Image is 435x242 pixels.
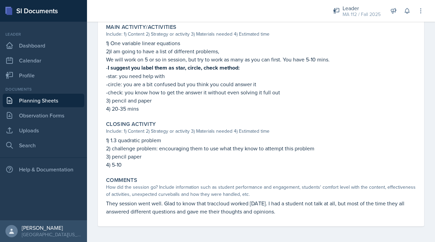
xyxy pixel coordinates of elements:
[106,152,416,161] p: 3) pencil paper
[343,11,381,18] div: MA 112 / Fall 2025
[106,63,416,72] p: -
[106,47,416,55] p: 2)I am going to have a list of different problems,
[3,31,84,37] div: Leader
[106,128,416,135] div: Include: 1) Content 2) Strategy or activity 3) Materials needed 4) Estimated time
[106,136,416,144] p: 1) 1.3 quadratic problem
[106,96,416,105] p: 3) pencil and paper
[106,121,156,128] label: Closing Activity
[106,144,416,152] p: 2) challenge problem: encouraging them to use what they know to attempt this problem
[106,55,416,63] p: We will work on 5 or so in session, but try to work as many as you can first. You have 5-10 mins.
[3,54,84,67] a: Calendar
[106,88,416,96] p: -check: you know how to get the answer it without even solving it full out
[343,4,381,12] div: Leader
[3,163,84,176] div: Help & Documentation
[106,24,177,31] label: Main Activity/Activities
[106,161,416,169] p: 4) 5-10
[3,109,84,122] a: Observation Forms
[22,224,82,231] div: [PERSON_NAME]
[3,138,84,152] a: Search
[108,64,240,72] strong: I suggest you label them as star, circle, check method:
[106,31,416,38] div: Include: 1) Content 2) Strategy or activity 3) Materials needed 4) Estimated time
[106,177,137,184] label: Comments
[3,124,84,137] a: Uploads
[106,184,416,198] div: How did the session go? Include information such as student performance and engagement, students'...
[106,80,416,88] p: -circle: you are a bit confused but you think you could answer it
[106,72,416,80] p: -star: you need help with
[3,39,84,52] a: Dashboard
[106,199,416,216] p: They session went well. Glad to know that traccloud worked [DATE]. I had a student not talk at al...
[106,39,416,47] p: 1) One variable linear equations
[22,231,82,238] div: [GEOGRAPHIC_DATA][US_STATE] in [GEOGRAPHIC_DATA]
[106,105,416,113] p: 4) 20-35 mins
[3,94,84,107] a: Planning Sheets
[3,86,84,92] div: Documents
[3,69,84,82] a: Profile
